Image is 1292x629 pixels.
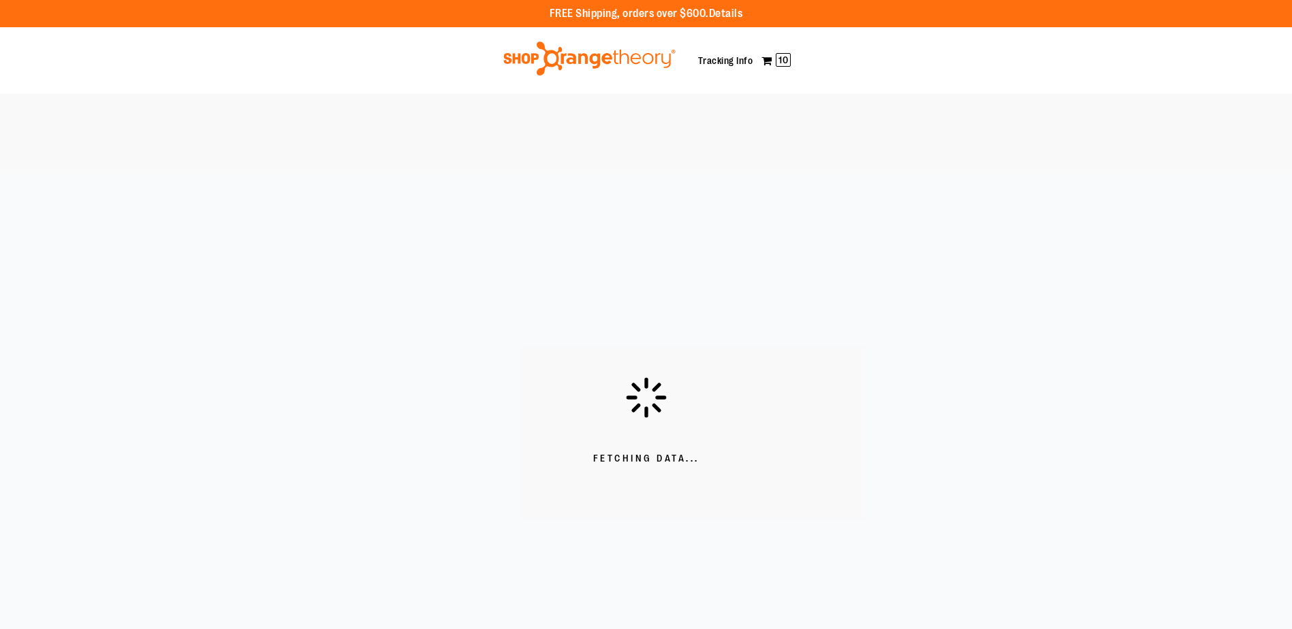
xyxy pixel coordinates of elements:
img: Shop Orangetheory [501,42,678,76]
a: Details [709,7,743,20]
p: FREE Shipping, orders over $600. [550,6,743,22]
span: 10 [776,53,791,67]
a: Tracking Info [698,55,753,66]
span: Fetching Data... [593,452,699,466]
